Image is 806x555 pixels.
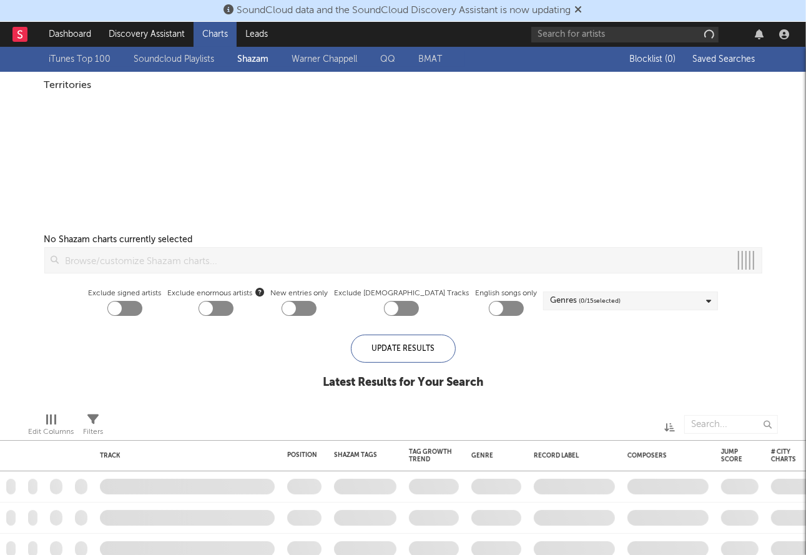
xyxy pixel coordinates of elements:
[88,286,161,301] label: Exclude signed artists
[100,22,194,47] a: Discovery Assistant
[287,451,317,459] div: Position
[475,286,537,301] label: English songs only
[471,452,515,459] div: Genre
[167,286,264,301] span: Exclude enormous artists
[100,452,268,459] div: Track
[692,55,757,64] span: Saved Searches
[665,55,676,64] span: ( 0 )
[134,52,214,67] a: Soundcloud Playlists
[550,293,621,308] div: Genres
[44,232,193,247] div: No Shazam charts currently selected
[28,409,74,445] div: Edit Columns
[237,22,277,47] a: Leads
[237,6,571,16] span: SoundCloud data and the SoundCloud Discovery Assistant is now updating
[40,22,100,47] a: Dashboard
[270,286,328,301] label: New entries only
[409,448,453,463] div: Tag Growth Trend
[684,415,778,434] input: Search...
[380,52,395,67] a: QQ
[292,52,357,67] a: Warner Chappell
[83,409,103,445] div: Filters
[721,448,742,463] div: Jump Score
[323,375,483,390] div: Latest Results for Your Search
[44,78,762,93] div: Territories
[334,286,469,301] label: Exclude [DEMOGRAPHIC_DATA] Tracks
[59,248,730,273] input: Browse/customize Shazam charts...
[629,55,676,64] span: Blocklist
[627,452,702,459] div: Composers
[531,27,719,42] input: Search for artists
[689,54,757,64] button: Saved Searches
[28,425,74,440] div: Edit Columns
[334,451,378,459] div: Shazam Tags
[579,293,621,308] span: ( 0 / 15 selected)
[534,452,609,459] div: Record Label
[255,286,264,298] button: Exclude enormous artists
[351,335,456,363] div: Update Results
[49,52,111,67] a: iTunes Top 100
[194,22,237,47] a: Charts
[418,52,442,67] a: BMAT
[83,425,103,440] div: Filters
[575,6,582,16] span: Dismiss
